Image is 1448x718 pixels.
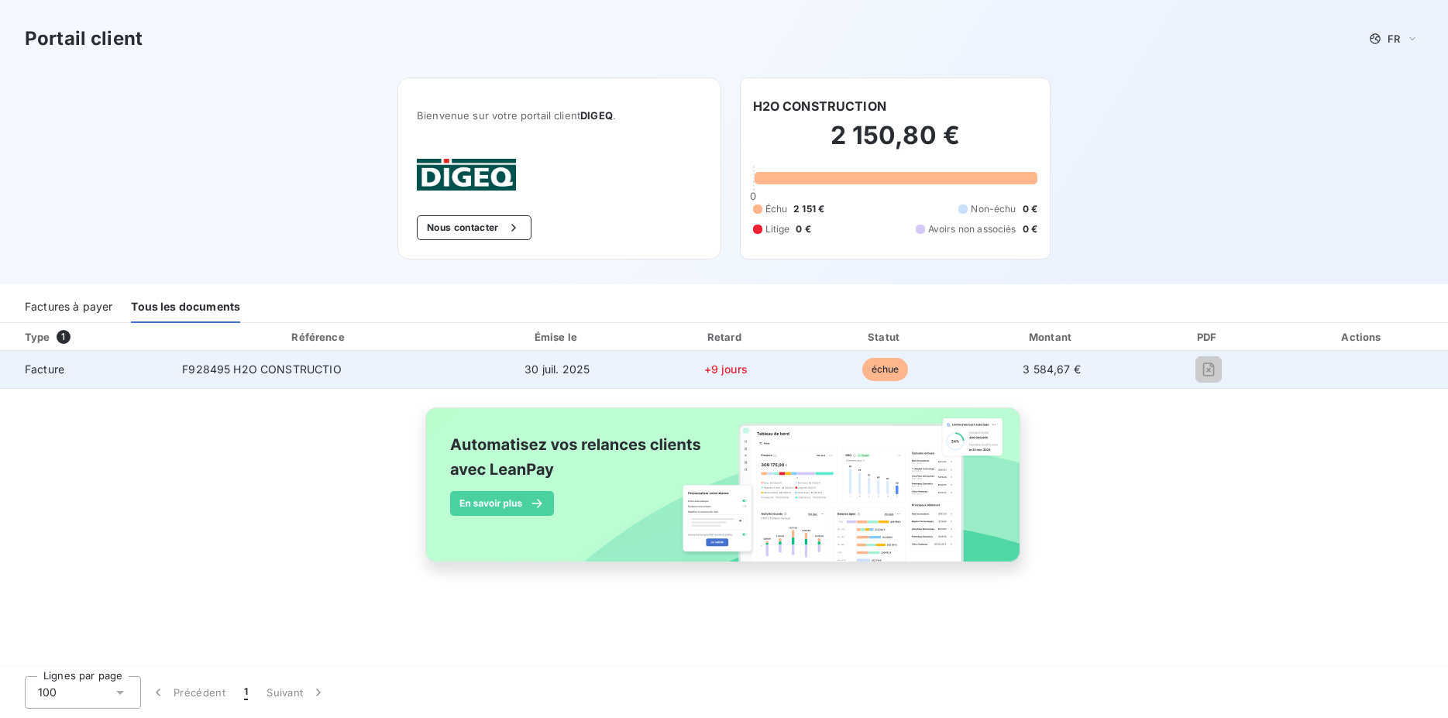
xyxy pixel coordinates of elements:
div: PDF [1143,329,1274,345]
span: Bienvenue sur votre portail client . [417,109,702,122]
div: Factures à payer [25,290,112,323]
img: Company logo [417,159,516,191]
span: 0 € [1023,202,1037,216]
span: 30 juil. 2025 [525,362,590,376]
div: Retard [648,329,803,345]
span: Litige [765,222,790,236]
span: 0 € [796,222,810,236]
div: Émise le [473,329,642,345]
span: 100 [38,685,57,700]
div: Tous les documents [131,290,240,323]
span: 1 [57,330,71,344]
span: FR [1388,33,1400,45]
h6: H2O CONSTRUCTION [753,97,886,115]
span: Échu [765,202,788,216]
div: Statut [810,329,961,345]
button: Nous contacter [417,215,531,240]
div: Actions [1281,329,1445,345]
button: Précédent [141,676,235,709]
span: 1 [244,685,248,700]
span: 3 584,67 € [1023,362,1081,376]
h3: Portail client [25,25,143,53]
span: 0 [750,190,756,202]
button: 1 [235,676,257,709]
span: Facture [12,362,157,377]
div: Montant [967,329,1136,345]
span: 0 € [1023,222,1037,236]
div: Référence [291,331,344,343]
span: F928495 H2O CONSTRUCTIO [182,362,341,376]
span: DIGEQ [580,109,613,122]
span: +9 jours [704,362,748,376]
span: 2 151 € [793,202,824,216]
span: échue [862,358,909,381]
button: Suivant [257,676,335,709]
img: banner [411,398,1037,589]
div: Type [15,329,167,345]
span: Non-échu [971,202,1016,216]
h2: 2 150,80 € [753,120,1038,167]
span: Avoirs non associés [928,222,1016,236]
